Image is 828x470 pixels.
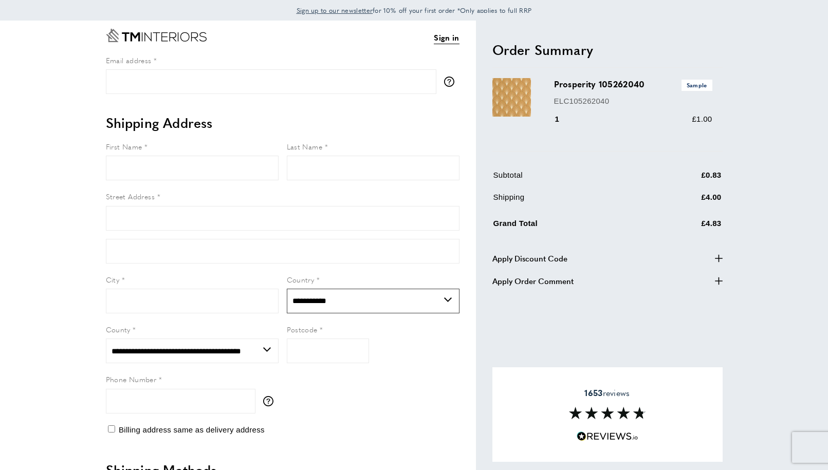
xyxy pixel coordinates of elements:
span: Phone Number [106,374,157,384]
h3: Prosperity 105262040 [554,78,712,90]
a: Sign up to our newsletter [297,5,373,15]
span: Postcode [287,324,318,334]
td: £0.83 [651,169,722,189]
img: Reviews.io 5 stars [577,431,638,441]
strong: 1653 [584,387,602,399]
h2: Shipping Address [106,114,459,132]
span: Country [287,274,315,285]
span: for 10% off your first order *Only applies to full RRP [297,6,532,15]
input: Billing address same as delivery address [108,425,115,433]
td: £4.00 [651,191,722,211]
span: Apply Order Comment [492,275,574,287]
span: Sample [682,80,712,90]
span: Last Name [287,141,323,152]
span: Street Address [106,191,155,201]
span: Apply Discount Code [492,252,567,265]
td: Subtotal [493,169,650,189]
span: Sign up to our newsletter [297,6,373,15]
a: Go to Home page [106,29,207,42]
button: More information [444,77,459,87]
div: 1 [554,113,574,125]
img: Reviews section [569,407,646,419]
td: Grand Total [493,215,650,237]
span: Billing address same as delivery address [119,425,265,434]
img: Prosperity 105262040 [492,78,531,117]
button: More information [263,396,279,406]
span: reviews [584,388,630,398]
span: Email address [106,55,152,65]
span: First Name [106,141,142,152]
h2: Order Summary [492,41,723,59]
span: £1.00 [692,115,712,123]
span: County [106,324,131,334]
td: Shipping [493,191,650,211]
a: Sign in [434,31,459,44]
td: £4.83 [651,215,722,237]
p: ELC105262040 [554,95,712,107]
span: City [106,274,120,285]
